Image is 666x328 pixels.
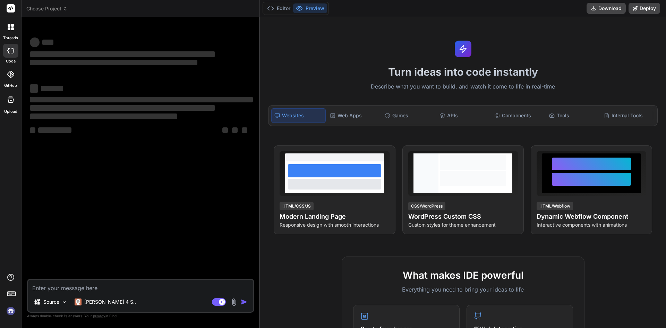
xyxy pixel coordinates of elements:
img: attachment [230,298,238,306]
span: privacy [93,314,105,318]
img: Pick Models [61,299,67,305]
span: ‌ [38,127,71,133]
button: Editor [264,3,293,13]
span: ‌ [222,127,228,133]
div: APIs [437,108,490,123]
p: Interactive components with animations [537,221,646,228]
img: signin [5,305,17,317]
div: Tools [546,108,600,123]
h2: What makes IDE powerful [353,268,573,283]
label: Upload [4,109,17,115]
button: Download [587,3,626,14]
div: Components [492,108,545,123]
button: Preview [293,3,327,13]
p: Custom styles for theme enhancement [408,221,518,228]
span: ‌ [41,86,63,91]
span: ‌ [30,51,215,57]
div: Websites [271,108,325,123]
div: Internal Tools [601,108,655,123]
span: ‌ [232,127,238,133]
p: Source [43,298,59,305]
span: ‌ [42,40,53,45]
div: CSS/WordPress [408,202,445,210]
p: Always double-check its answers. Your in Bind [27,313,254,319]
span: ‌ [30,97,253,102]
span: ‌ [30,113,177,119]
label: GitHub [4,83,17,89]
h4: WordPress Custom CSS [408,212,518,221]
h4: Dynamic Webflow Component [537,212,646,221]
p: Describe what you want to build, and watch it come to life in real-time [264,82,662,91]
span: ‌ [30,105,215,111]
label: code [6,58,16,64]
div: Web Apps [327,108,381,123]
button: Deploy [629,3,660,14]
img: icon [241,298,248,305]
span: ‌ [30,60,197,65]
span: ‌ [30,84,38,93]
div: Games [382,108,435,123]
p: Responsive design with smooth interactions [280,221,389,228]
span: ‌ [30,127,35,133]
h1: Turn ideas into code instantly [264,66,662,78]
p: Everything you need to bring your ideas to life [353,285,573,294]
p: [PERSON_NAME] 4 S.. [84,298,136,305]
label: threads [3,35,18,41]
div: HTML/CSS/JS [280,202,314,210]
h4: Modern Landing Page [280,212,389,221]
span: ‌ [242,127,247,133]
span: ‌ [30,37,40,47]
img: Claude 4 Sonnet [75,298,82,305]
span: Choose Project [26,5,68,12]
div: HTML/Webflow [537,202,573,210]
